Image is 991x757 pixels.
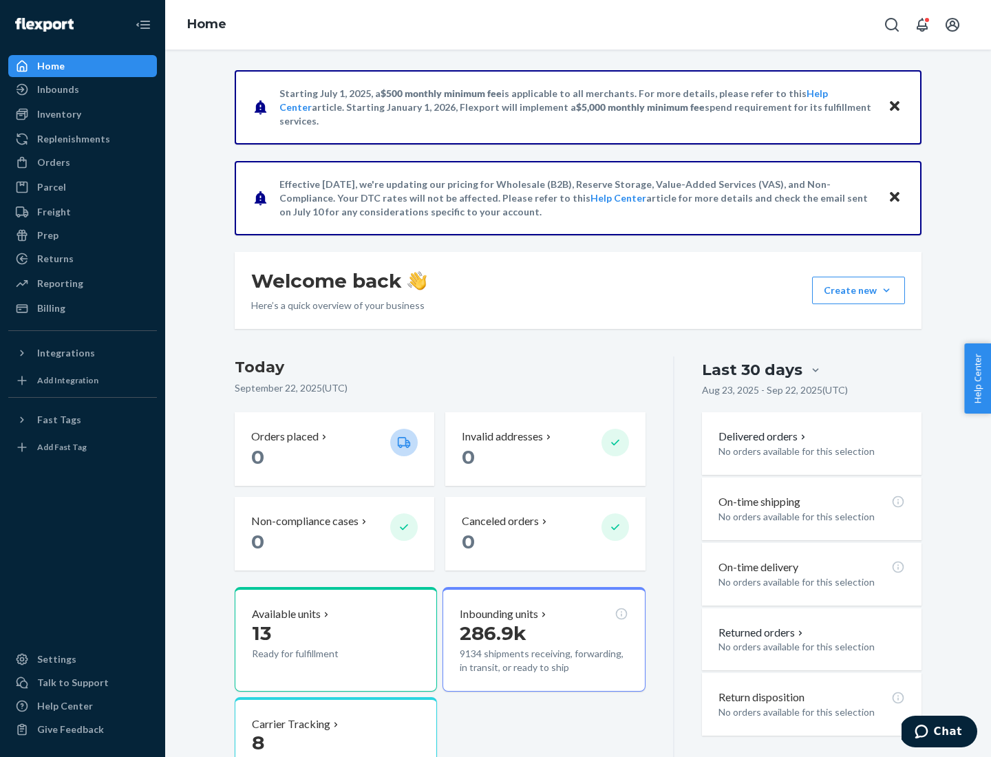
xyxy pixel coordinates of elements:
img: hand-wave emoji [407,271,427,290]
div: Replenishments [37,132,110,146]
h1: Welcome back [251,268,427,293]
p: Return disposition [718,690,804,705]
div: Settings [37,652,76,666]
div: Orders [37,156,70,169]
p: On-time delivery [718,559,798,575]
span: 13 [252,621,271,645]
div: Returns [37,252,74,266]
p: No orders available for this selection [718,640,905,654]
div: Parcel [37,180,66,194]
a: Inventory [8,103,157,125]
p: Ready for fulfillment [252,647,379,661]
div: Prep [37,228,58,242]
p: September 22, 2025 ( UTC ) [235,381,646,395]
div: Add Integration [37,374,98,386]
p: Carrier Tracking [252,716,330,732]
button: Available units13Ready for fulfillment [235,587,437,692]
div: Inbounds [37,83,79,96]
p: Canceled orders [462,513,539,529]
p: 9134 shipments receiving, forwarding, in transit, or ready to ship [460,647,628,674]
a: Add Integration [8,370,157,392]
ol: breadcrumbs [176,5,237,45]
p: Available units [252,606,321,622]
button: Orders placed 0 [235,412,434,486]
iframe: Opens a widget where you can chat to one of our agents [902,716,977,750]
span: 0 [462,445,475,469]
span: 286.9k [460,621,526,645]
img: Flexport logo [15,18,74,32]
p: No orders available for this selection [718,575,905,589]
div: Freight [37,205,71,219]
div: Help Center [37,699,93,713]
p: No orders available for this selection [718,510,905,524]
button: Integrations [8,342,157,364]
span: 0 [462,530,475,553]
a: Returns [8,248,157,270]
button: Help Center [964,343,991,414]
div: Talk to Support [37,676,109,690]
p: Here’s a quick overview of your business [251,299,427,312]
a: Replenishments [8,128,157,150]
button: Non-compliance cases 0 [235,497,434,571]
a: Home [8,55,157,77]
button: Create new [812,277,905,304]
div: Integrations [37,346,95,360]
button: Canceled orders 0 [445,497,645,571]
button: Inbounding units286.9k9134 shipments receiving, forwarding, in transit, or ready to ship [443,587,645,692]
div: Reporting [37,277,83,290]
p: Invalid addresses [462,429,543,445]
button: Close [886,97,904,117]
button: Open notifications [908,11,936,39]
h3: Today [235,356,646,378]
button: Close [886,188,904,208]
a: Orders [8,151,157,173]
button: Talk to Support [8,672,157,694]
span: 0 [251,530,264,553]
a: Add Fast Tag [8,436,157,458]
button: Delivered orders [718,429,809,445]
a: Help Center [590,192,646,204]
button: Invalid addresses 0 [445,412,645,486]
a: Parcel [8,176,157,198]
p: No orders available for this selection [718,445,905,458]
a: Billing [8,297,157,319]
span: 8 [252,731,264,754]
a: Reporting [8,273,157,295]
div: Home [37,59,65,73]
div: Inventory [37,107,81,121]
button: Open account menu [939,11,966,39]
button: Give Feedback [8,718,157,740]
div: Give Feedback [37,723,104,736]
div: Billing [37,301,65,315]
a: Inbounds [8,78,157,100]
div: Add Fast Tag [37,441,87,453]
div: Last 30 days [702,359,802,381]
span: $500 monthly minimum fee [381,87,502,99]
span: 0 [251,445,264,469]
p: Starting July 1, 2025, a is applicable to all merchants. For more details, please refer to this a... [279,87,875,128]
button: Open Search Box [878,11,906,39]
p: Orders placed [251,429,319,445]
a: Help Center [8,695,157,717]
div: Fast Tags [37,413,81,427]
a: Settings [8,648,157,670]
p: On-time shipping [718,494,800,510]
button: Close Navigation [129,11,157,39]
a: Home [187,17,226,32]
button: Returned orders [718,625,806,641]
a: Freight [8,201,157,223]
p: Aug 23, 2025 - Sep 22, 2025 ( UTC ) [702,383,848,397]
span: $5,000 monthly minimum fee [576,101,705,113]
button: Fast Tags [8,409,157,431]
p: No orders available for this selection [718,705,905,719]
a: Prep [8,224,157,246]
p: Effective [DATE], we're updating our pricing for Wholesale (B2B), Reserve Storage, Value-Added Se... [279,178,875,219]
p: Inbounding units [460,606,538,622]
p: Non-compliance cases [251,513,359,529]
